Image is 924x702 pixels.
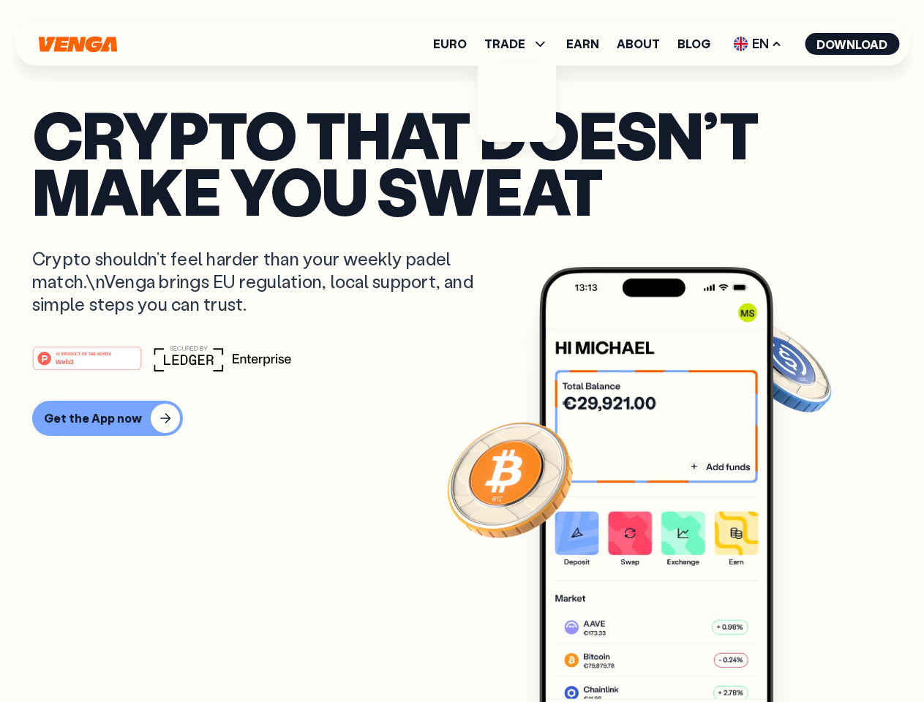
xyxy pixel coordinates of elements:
a: Earn [566,38,599,50]
img: Bitcoin [444,413,576,545]
svg: Home [37,36,119,53]
img: USDC coin [729,314,835,420]
div: Get the App now [44,411,142,426]
p: Crypto shouldn’t feel harder than your weekly padel match.\nVenga brings EU regulation, local sup... [32,247,495,316]
span: EN [728,32,787,56]
button: Download [805,33,899,55]
img: flag-uk [733,37,748,51]
a: #1 PRODUCT OF THE MONTHWeb3 [32,355,142,374]
tspan: Web3 [56,357,74,365]
a: Get the App now [32,401,892,436]
a: Blog [677,38,710,50]
span: TRADE [484,35,549,53]
p: Crypto that doesn’t make you sweat [32,106,892,218]
span: TRADE [484,38,525,50]
button: Get the App now [32,401,183,436]
a: About [617,38,660,50]
a: Euro [433,38,467,50]
tspan: #1 PRODUCT OF THE MONTH [56,351,111,355]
